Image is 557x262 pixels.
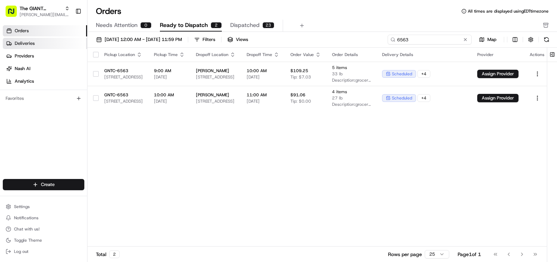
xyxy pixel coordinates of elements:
[247,52,279,57] div: Dropoff Time
[49,118,85,124] a: Powered byPylon
[154,68,185,74] span: 9:00 AM
[3,25,87,36] a: Orders
[458,251,481,258] div: Page 1 of 1
[56,99,115,111] a: 💻API Documentation
[18,45,115,53] input: Clear
[388,251,422,258] p: Rows per page
[196,74,235,80] span: [STREET_ADDRESS]
[332,71,371,77] span: 33 lb
[477,94,519,102] button: Assign Provider
[154,92,185,98] span: 10:00 AM
[290,52,321,57] div: Order Value
[3,38,87,49] a: Deliveries
[3,224,84,234] button: Chat with us!
[417,70,430,78] div: + 4
[24,74,89,80] div: We're available if you need us!
[41,181,55,188] span: Create
[154,98,185,104] span: [DATE]
[3,247,84,256] button: Log out
[104,92,143,98] span: GNTC-6563
[70,119,85,124] span: Pylon
[96,21,138,29] span: Needs Attention
[15,53,34,59] span: Providers
[196,98,235,104] span: [STREET_ADDRESS]
[332,89,371,95] span: 4 items
[290,92,305,98] span: $91.06
[154,74,185,80] span: [DATE]
[7,67,20,80] img: 1736555255976-a54dd68f-1ca7-489b-9aae-adbdc363a1c4
[7,28,127,39] p: Welcome 👋
[3,50,87,62] a: Providers
[104,52,143,57] div: Pickup Location
[20,5,62,12] button: The GIANT Company
[3,63,87,74] a: Nash AI
[109,250,120,258] div: 2
[3,179,84,190] button: Create
[14,215,38,221] span: Notifications
[290,74,311,80] span: Tip: $7.03
[203,36,215,43] div: Filters
[24,67,115,74] div: Start new chat
[14,204,30,209] span: Settings
[14,237,42,243] span: Toggle Theme
[96,250,120,258] div: Total
[15,40,35,47] span: Deliveries
[542,35,551,44] button: Refresh
[290,98,311,104] span: Tip: $0.00
[104,68,143,74] span: GNTC-6563
[3,76,87,87] a: Analytics
[332,95,371,101] span: 27 lb
[196,52,235,57] div: Dropoff Location
[104,74,143,80] span: [STREET_ADDRESS]
[392,95,412,101] span: scheduled
[417,94,430,102] div: + 4
[236,36,248,43] span: Views
[477,52,519,57] div: Provider
[140,22,151,28] div: 0
[104,98,143,104] span: [STREET_ADDRESS]
[15,65,30,72] span: Nash AI
[3,3,72,20] button: The GIANT Company[PERSON_NAME][EMAIL_ADDRESS][DOMAIN_NAME]
[20,12,70,18] button: [PERSON_NAME][EMAIL_ADDRESS][DOMAIN_NAME]
[59,102,65,108] div: 💻
[211,22,222,28] div: 2
[160,21,208,29] span: Ready to Dispatch
[247,68,279,74] span: 10:00 AM
[332,77,371,83] span: Description: grocery bags
[191,35,218,44] button: Filters
[224,35,251,44] button: Views
[468,8,549,14] span: All times are displayed using EDT timezone
[93,35,185,44] button: [DATE] 12:00 AM - [DATE] 11:59 PM
[14,226,40,232] span: Chat with us!
[247,92,279,98] span: 11:00 AM
[3,93,84,104] div: Favorites
[290,68,308,74] span: $109.25
[332,65,371,70] span: 5 items
[14,249,28,254] span: Log out
[154,52,185,57] div: Pickup Time
[388,35,472,44] input: Type to search
[3,235,84,245] button: Toggle Theme
[3,213,84,223] button: Notifications
[119,69,127,77] button: Start new chat
[230,21,260,29] span: Dispatched
[262,22,274,28] div: 23
[15,78,34,84] span: Analytics
[196,68,235,74] span: [PERSON_NAME]
[7,102,13,108] div: 📗
[15,28,29,34] span: Orders
[196,92,235,98] span: [PERSON_NAME]
[332,52,371,57] div: Order Details
[14,102,54,109] span: Knowledge Base
[530,52,545,57] div: Actions
[66,102,112,109] span: API Documentation
[247,74,279,80] span: [DATE]
[247,98,279,104] span: [DATE]
[382,52,466,57] div: Delivery Details
[3,202,84,212] button: Settings
[7,7,21,21] img: Nash
[4,99,56,111] a: 📗Knowledge Base
[487,36,496,43] span: Map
